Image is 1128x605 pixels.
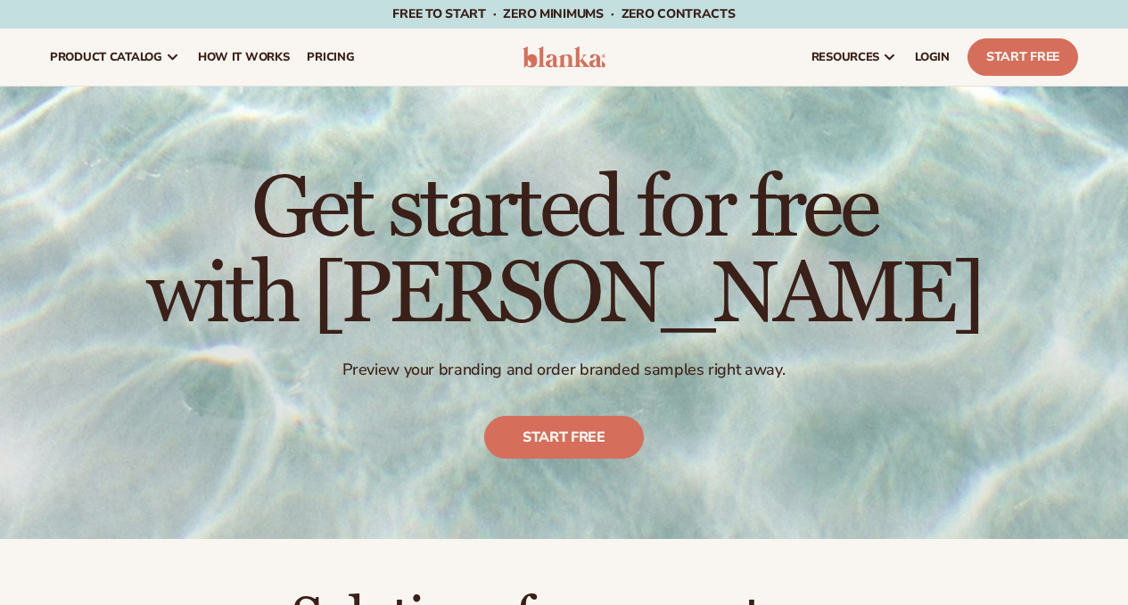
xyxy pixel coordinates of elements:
a: resources [803,29,906,86]
span: LOGIN [915,50,950,64]
a: Start free [484,416,644,459]
p: Preview your branding and order branded samples right away. [146,360,982,380]
span: Free to start · ZERO minimums · ZERO contracts [392,5,735,22]
span: resources [811,50,879,64]
span: pricing [307,50,354,64]
a: Start Free [967,38,1078,76]
span: How It Works [198,50,290,64]
a: product catalog [41,29,189,86]
a: How It Works [189,29,299,86]
img: logo [523,46,606,68]
h1: Get started for free with [PERSON_NAME] [146,167,982,338]
span: product catalog [50,50,162,64]
a: pricing [298,29,363,86]
a: LOGIN [906,29,959,86]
